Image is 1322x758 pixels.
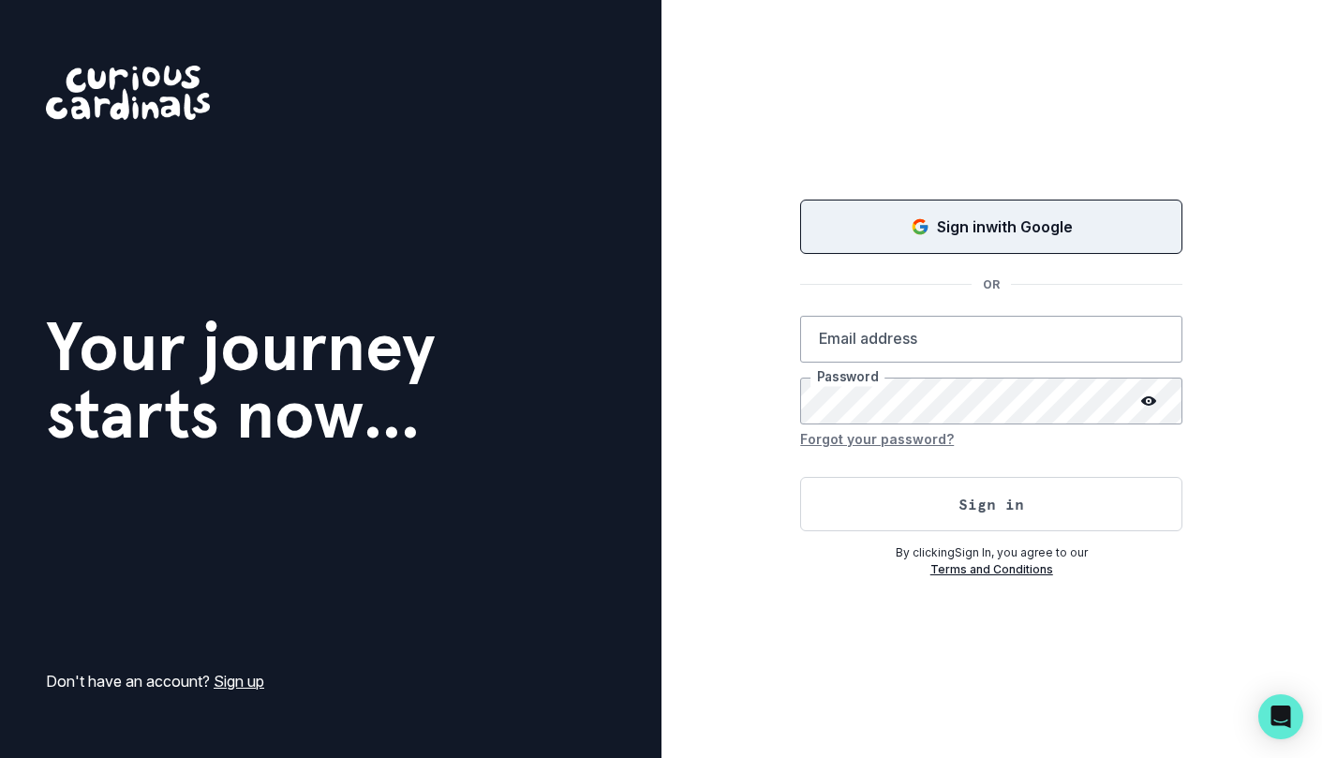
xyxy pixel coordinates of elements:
button: Sign in with Google (GSuite) [800,200,1182,254]
button: Sign in [800,477,1182,531]
img: Curious Cardinals Logo [46,66,210,120]
div: Open Intercom Messenger [1258,694,1303,739]
p: By clicking Sign In , you agree to our [800,544,1182,561]
p: OR [972,276,1011,293]
a: Terms and Conditions [930,562,1053,576]
a: Sign up [214,672,264,691]
button: Forgot your password? [800,424,954,454]
h1: Your journey starts now... [46,313,436,448]
p: Sign in with Google [937,216,1073,238]
p: Don't have an account? [46,670,264,692]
